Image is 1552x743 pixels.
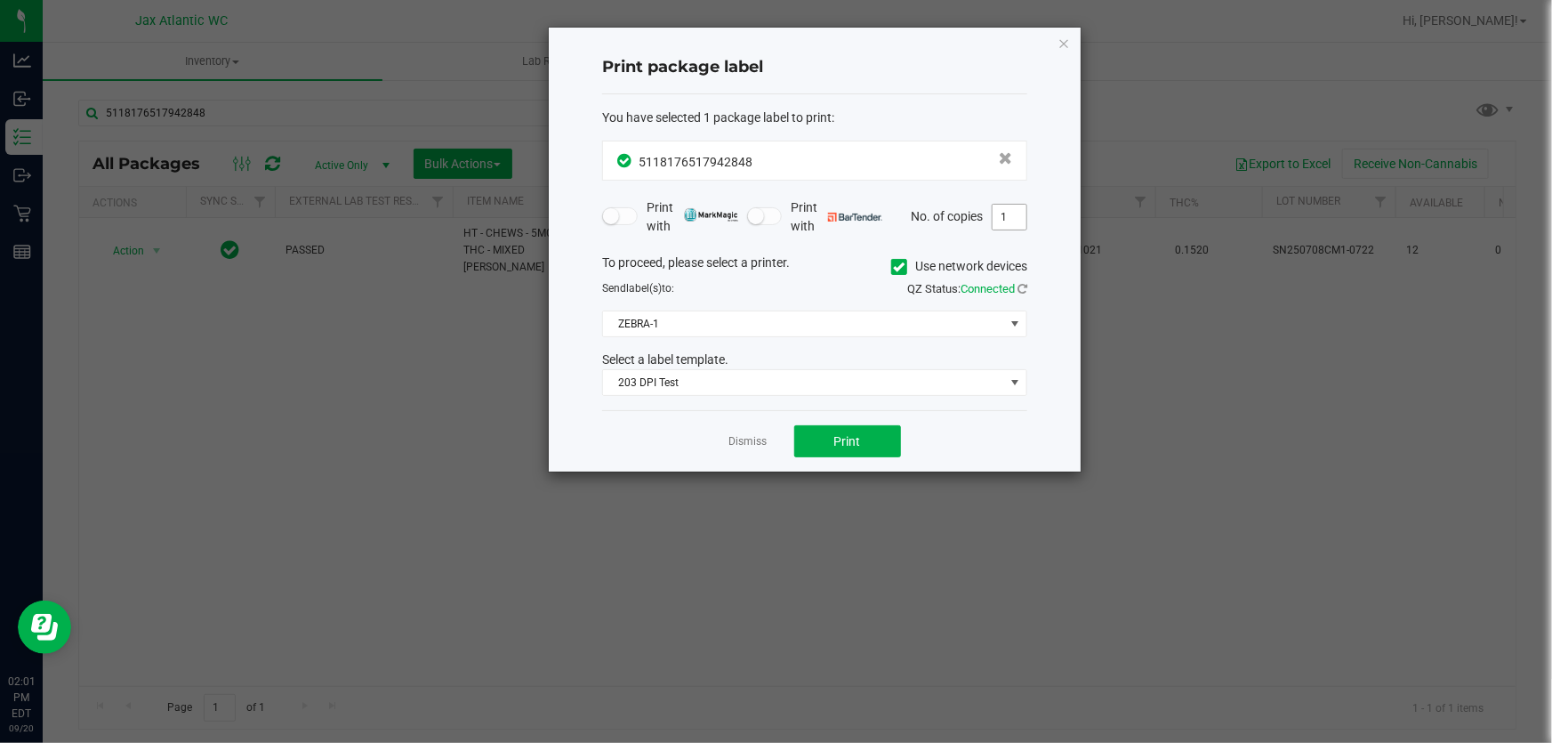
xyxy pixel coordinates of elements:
[589,254,1041,280] div: To proceed, please select a printer.
[891,257,1027,276] label: Use network devices
[911,208,983,222] span: No. of copies
[602,110,832,125] span: You have selected 1 package label to print
[907,282,1027,295] span: QZ Status:
[639,155,752,169] span: 5118176517942848
[602,56,1027,79] h4: Print package label
[617,151,634,170] span: In Sync
[791,198,882,236] span: Print with
[603,370,1004,395] span: 203 DPI Test
[729,434,768,449] a: Dismiss
[603,311,1004,336] span: ZEBRA-1
[828,213,882,222] img: bartender.png
[961,282,1015,295] span: Connected
[647,198,738,236] span: Print with
[589,351,1041,369] div: Select a label template.
[684,208,738,222] img: mark_magic_cybra.png
[602,109,1027,127] div: :
[626,282,662,295] span: label(s)
[18,601,71,654] iframe: Resource center
[794,425,901,457] button: Print
[602,282,674,295] span: Send to:
[834,434,861,448] span: Print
